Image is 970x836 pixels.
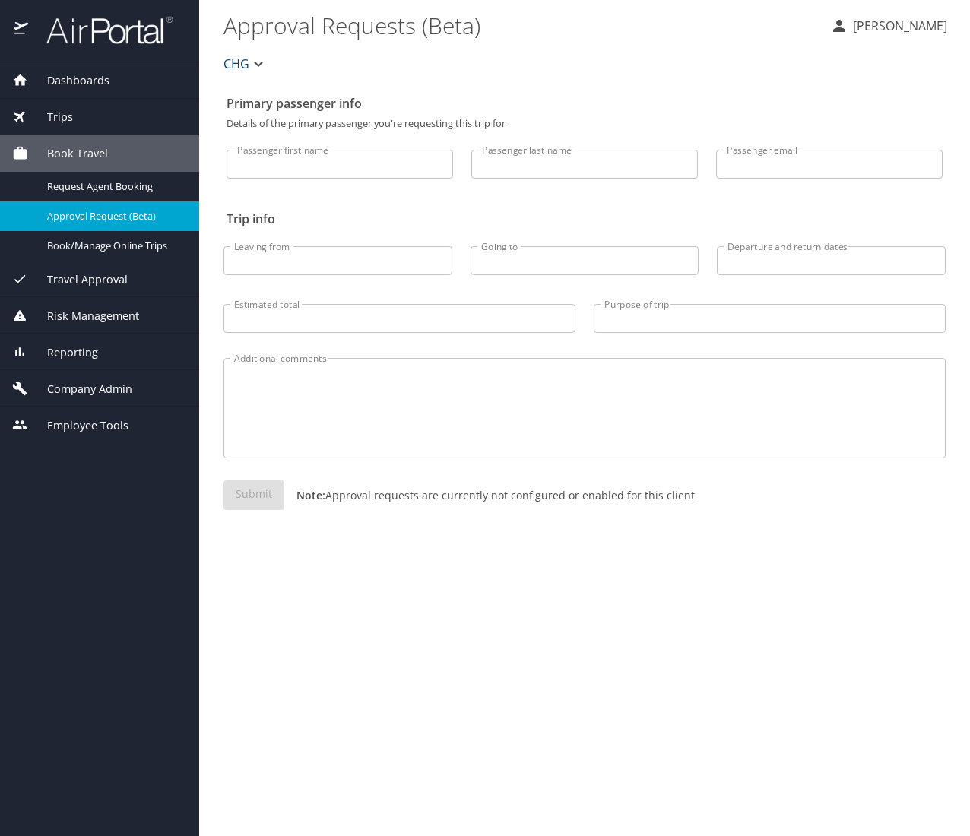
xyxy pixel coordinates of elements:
span: Risk Management [28,308,139,325]
h1: Approval Requests (Beta) [223,2,818,49]
img: icon-airportal.png [14,15,30,45]
span: CHG [223,53,249,74]
img: airportal-logo.png [30,15,173,45]
button: CHG [217,49,274,79]
p: Details of the primary passenger you're requesting this trip for [227,119,943,128]
span: Approval Request (Beta) [47,209,181,223]
span: Dashboards [28,72,109,89]
p: Approval requests are currently not configured or enabled for this client [284,487,695,503]
span: Trips [28,109,73,125]
h2: Trip info [227,207,943,231]
span: Book/Manage Online Trips [47,239,181,253]
strong: Note: [296,488,325,502]
button: [PERSON_NAME] [824,12,953,40]
span: Book Travel [28,145,108,162]
span: Travel Approval [28,271,128,288]
p: [PERSON_NAME] [848,17,947,35]
span: Reporting [28,344,98,361]
h2: Primary passenger info [227,91,943,116]
span: Company Admin [28,381,132,397]
span: Request Agent Booking [47,179,181,194]
span: Employee Tools [28,417,128,434]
